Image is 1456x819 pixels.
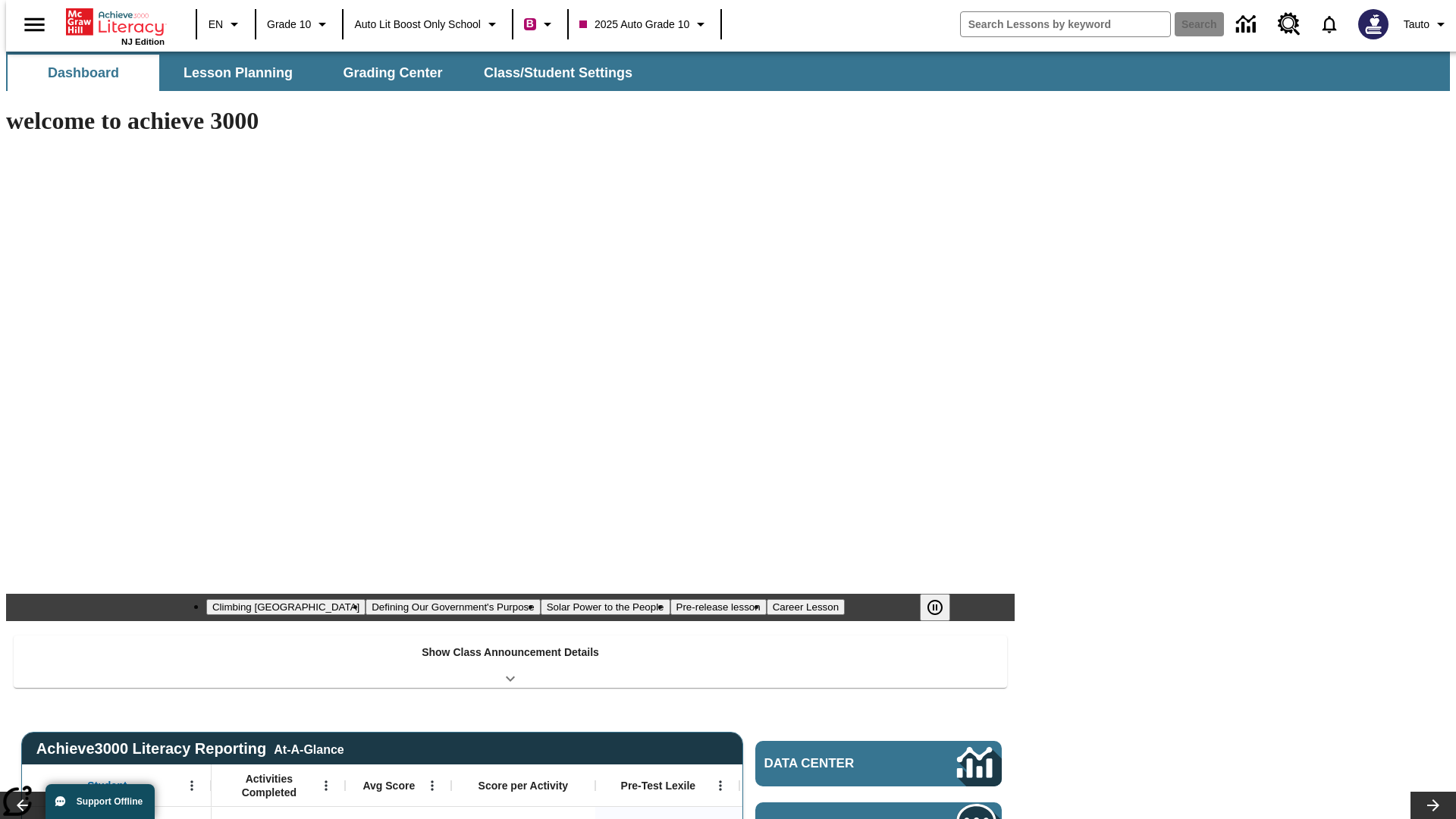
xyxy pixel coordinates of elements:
div: SubNavbar [6,52,1450,91]
span: Data Center [764,756,906,771]
button: Slide 5 Career Lesson [767,599,845,615]
div: Pause [920,594,965,621]
a: Home [66,7,165,37]
span: Achieve3000 Literacy Reporting [36,740,344,758]
button: Class/Student Settings [472,55,645,91]
span: Avg Score [362,779,415,792]
button: Open Menu [709,774,732,797]
button: Slide 3 Solar Power to the People [541,599,670,615]
img: Avatar [1358,9,1389,39]
div: At-A-Glance [274,740,344,757]
button: Language: EN, Select a language [202,11,250,38]
button: Slide 2 Defining Our Government's Purpose [366,599,540,615]
a: Data Center [1227,4,1269,45]
div: Show Class Announcement Details [14,635,1007,688]
div: Home [66,5,165,46]
button: School: Auto Lit Boost only School, Select your school [348,11,507,38]
h1: welcome to achieve 3000 [6,107,1015,135]
a: Data Center [755,741,1002,786]
p: Show Class Announcement Details [422,645,599,661]
button: Open Menu [421,774,444,797]
span: Grade 10 [267,17,311,33]
span: Support Offline [77,796,143,807]
button: Lesson Planning [162,55,314,91]
button: Open Menu [315,774,337,797]
input: search field [961,12,1170,36]
span: Score per Activity [479,779,569,792]
button: Boost Class color is violet red. Change class color [518,11,563,38]
button: Open Menu [180,774,203,797]
span: 2025 Auto Grade 10 [579,17,689,33]
button: Pause [920,594,950,621]
span: EN [209,17,223,33]
span: Auto Lit Boost only School [354,17,481,33]
button: Select a new avatar [1349,5,1398,44]
a: Resource Center, Will open in new tab [1269,4,1310,45]
button: Class: 2025 Auto Grade 10, Select your class [573,11,716,38]
button: Slide 4 Pre-release lesson [670,599,767,615]
div: SubNavbar [6,55,646,91]
span: Student [87,779,127,792]
button: Dashboard [8,55,159,91]
button: Slide 1 Climbing Mount Tai [206,599,366,615]
button: Open side menu [12,2,57,47]
button: Lesson carousel, Next [1410,792,1456,819]
button: Support Offline [45,784,155,819]
span: Activities Completed [219,772,319,799]
button: Profile/Settings [1398,11,1456,38]
span: NJ Edition [121,37,165,46]
span: B [526,14,534,33]
span: Pre-Test Lexile [621,779,696,792]
button: Grade: Grade 10, Select a grade [261,11,337,38]
span: Tauto [1404,17,1429,33]
button: Grading Center [317,55,469,91]
a: Notifications [1310,5,1349,44]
